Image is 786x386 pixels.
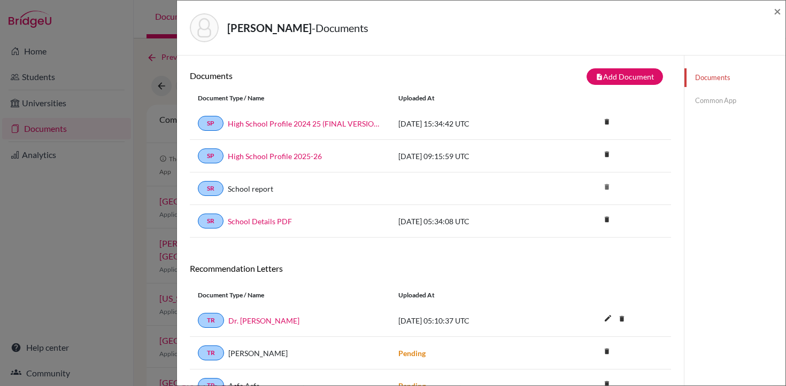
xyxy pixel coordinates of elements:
[599,211,615,227] i: delete
[228,151,322,162] a: High School Profile 2025-26
[614,311,630,327] i: delete
[228,315,299,326] a: Dr. [PERSON_NAME]
[312,21,368,34] span: - Documents
[227,21,312,34] strong: [PERSON_NAME]
[390,216,551,227] div: [DATE] 05:34:08 UTC
[599,311,617,327] button: edit
[228,216,292,227] a: School Details PDF
[190,263,671,273] h6: Recommendation Letters
[228,183,273,194] a: School report
[684,91,785,110] a: Common App
[599,213,615,227] a: delete
[190,93,390,103] div: Document Type / Name
[774,3,781,19] span: ×
[596,73,603,81] i: note_add
[198,214,224,229] a: SR
[390,93,551,103] div: Uploaded at
[599,148,615,162] a: delete
[599,179,615,195] i: delete
[599,310,617,327] i: edit
[390,118,551,129] div: [DATE] 15:34:42 UTC
[390,151,551,162] div: [DATE] 09:15:59 UTC
[228,348,288,359] span: [PERSON_NAME]
[398,316,469,325] span: [DATE] 05:10:37 UTC
[599,146,615,162] i: delete
[190,70,430,81] h6: Documents
[599,115,615,130] a: delete
[599,345,615,359] a: delete
[198,313,224,328] a: TR
[198,181,224,196] a: SR
[398,349,426,358] strong: Pending
[390,290,551,300] div: Uploaded at
[684,68,785,87] a: Documents
[599,114,615,130] i: delete
[190,290,390,300] div: Document Type / Name
[228,118,382,129] a: High School Profile 2024 25 (FINAL VERSION).school_wide
[198,116,224,131] a: SP
[774,5,781,18] button: Close
[599,343,615,359] i: delete
[198,148,224,163] a: SP
[587,68,663,85] button: note_addAdd Document
[614,312,630,327] a: delete
[198,345,224,360] a: TR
